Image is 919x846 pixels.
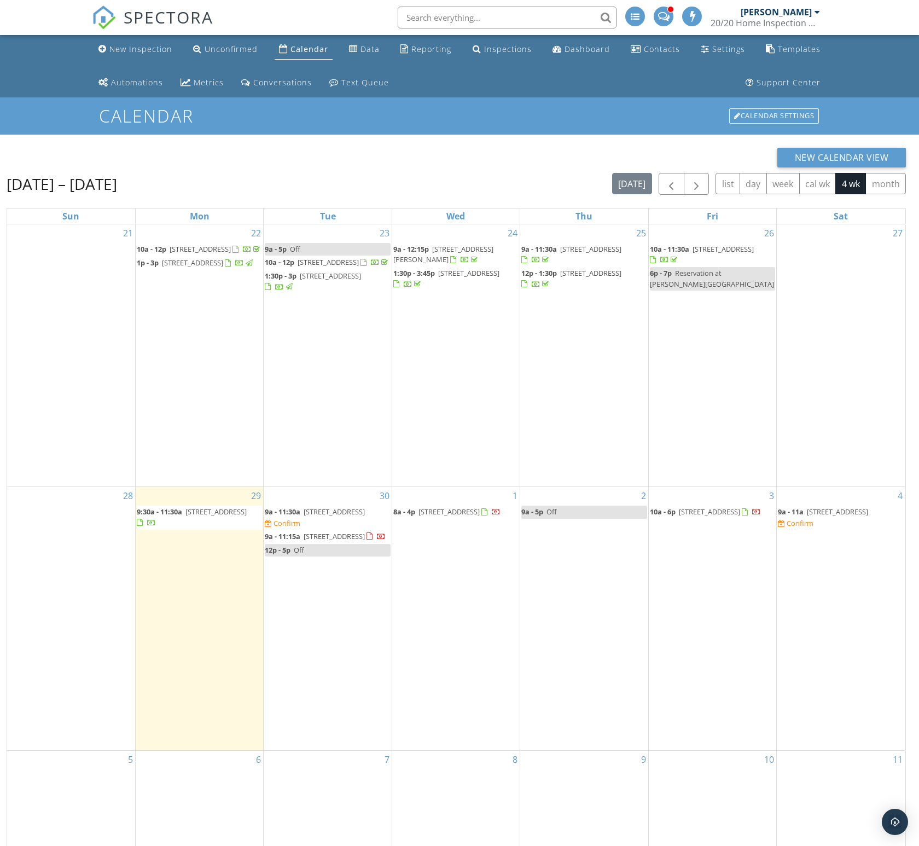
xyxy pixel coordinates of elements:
[265,506,390,529] a: 9a - 11:30a [STREET_ADDRESS] Confirm
[300,271,361,281] span: [STREET_ADDRESS]
[7,487,135,751] td: Go to September 28, 2025
[137,507,182,517] span: 9:30a - 11:30a
[697,39,749,60] a: Settings
[787,519,813,528] div: Confirm
[249,487,263,505] a: Go to September 29, 2025
[137,257,262,270] a: 1p - 3p [STREET_ADDRESS]
[265,507,365,517] a: 9a - 11:30a [STREET_ADDRESS]
[121,487,135,505] a: Go to September 28, 2025
[711,18,820,28] div: 20/20 Home Inspection of NJ LLC
[393,244,493,264] a: 9a - 12:15p [STREET_ADDRESS][PERSON_NAME]
[249,224,263,242] a: Go to September 22, 2025
[126,751,135,768] a: Go to October 5, 2025
[275,39,333,60] a: Calendar
[799,173,836,194] button: cal wk
[634,224,648,242] a: Go to September 25, 2025
[741,73,825,93] a: Support Center
[185,507,247,517] span: [STREET_ADDRESS]
[188,208,212,224] a: Monday
[205,44,258,54] div: Unconfirmed
[705,208,720,224] a: Friday
[684,173,709,195] button: Next
[392,224,520,487] td: Go to September 24, 2025
[521,268,621,288] a: 12p - 1:30p [STREET_ADDRESS]
[137,506,262,529] a: 9:30a - 11:30a [STREET_ADDRESS]
[520,224,648,487] td: Go to September 25, 2025
[520,487,648,751] td: Go to October 2, 2025
[650,268,774,288] span: Reservation at [PERSON_NAME][GEOGRAPHIC_DATA]
[716,173,740,194] button: list
[650,244,754,264] a: 10a - 11:30a [STREET_ADDRESS]
[762,224,776,242] a: Go to September 26, 2025
[882,809,908,835] div: Open Intercom Messenger
[546,507,557,517] span: Off
[510,487,520,505] a: Go to October 1, 2025
[468,39,536,60] a: Inspections
[521,244,557,254] span: 9a - 11:30a
[135,487,263,751] td: Go to September 29, 2025
[573,208,595,224] a: Thursday
[835,173,866,194] button: 4 wk
[418,507,480,517] span: [STREET_ADDRESS]
[548,39,614,60] a: Dashboard
[484,44,532,54] div: Inspections
[650,268,672,278] span: 6p - 7p
[121,224,135,242] a: Go to September 21, 2025
[393,244,493,264] span: [STREET_ADDRESS][PERSON_NAME]
[729,108,819,124] div: Calendar Settings
[521,268,557,278] span: 12p - 1:30p
[92,5,116,30] img: The Best Home Inspection Software - Spectora
[265,257,390,267] a: 10a - 12p [STREET_ADDRESS]
[265,270,390,293] a: 1:30p - 3p [STREET_ADDRESS]
[644,44,680,54] div: Contacts
[170,244,231,254] span: [STREET_ADDRESS]
[510,751,520,768] a: Go to October 8, 2025
[648,487,776,751] td: Go to October 3, 2025
[382,751,392,768] a: Go to October 7, 2025
[265,256,390,269] a: 10a - 12p [STREET_ADDRESS]
[659,173,684,195] button: Previous
[712,44,745,54] div: Settings
[194,77,224,88] div: Metrics
[393,268,435,278] span: 1:30p - 3:45p
[757,77,821,88] div: Support Center
[693,244,754,254] span: [STREET_ADDRESS]
[137,258,159,268] span: 1p - 3p
[318,208,338,224] a: Tuesday
[176,73,228,93] a: Metrics
[265,518,300,529] a: Confirm
[264,224,392,487] td: Go to September 23, 2025
[304,507,365,517] span: [STREET_ADDRESS]
[728,107,820,125] a: Calendar Settings
[778,518,813,529] a: Confirm
[265,530,390,543] a: 9a - 11:15a [STREET_ADDRESS]
[831,208,850,224] a: Saturday
[92,15,213,38] a: SPECTORA
[137,244,262,254] a: 10a - 12p [STREET_ADDRESS]
[265,531,300,541] span: 9a - 11:15a
[778,44,821,54] div: Templates
[865,173,906,194] button: month
[7,224,135,487] td: Go to September 21, 2025
[777,224,905,487] td: Go to September 27, 2025
[341,77,389,88] div: Text Queue
[741,7,812,18] div: [PERSON_NAME]
[135,224,263,487] td: Go to September 22, 2025
[137,243,262,256] a: 10a - 12p [STREET_ADDRESS]
[265,507,300,517] span: 9a - 11:30a
[393,267,519,291] a: 1:30p - 3:45p [STREET_ADDRESS]
[109,44,172,54] div: New Inspection
[265,244,287,254] span: 9a - 5p
[265,271,361,291] a: 1:30p - 3p [STREET_ADDRESS]
[298,257,359,267] span: [STREET_ADDRESS]
[650,244,689,254] span: 10a - 11:30a
[778,507,868,517] a: 9a - 11a [STREET_ADDRESS]
[274,519,300,528] div: Confirm
[521,267,647,291] a: 12p - 1:30p [STREET_ADDRESS]
[137,507,247,527] a: 9:30a - 11:30a [STREET_ADDRESS]
[265,545,290,555] span: 12p - 5p
[264,487,392,751] td: Go to September 30, 2025
[393,268,499,288] a: 1:30p - 3:45p [STREET_ADDRESS]
[521,243,647,266] a: 9a - 11:30a [STREET_ADDRESS]
[393,244,429,254] span: 9a - 12:15p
